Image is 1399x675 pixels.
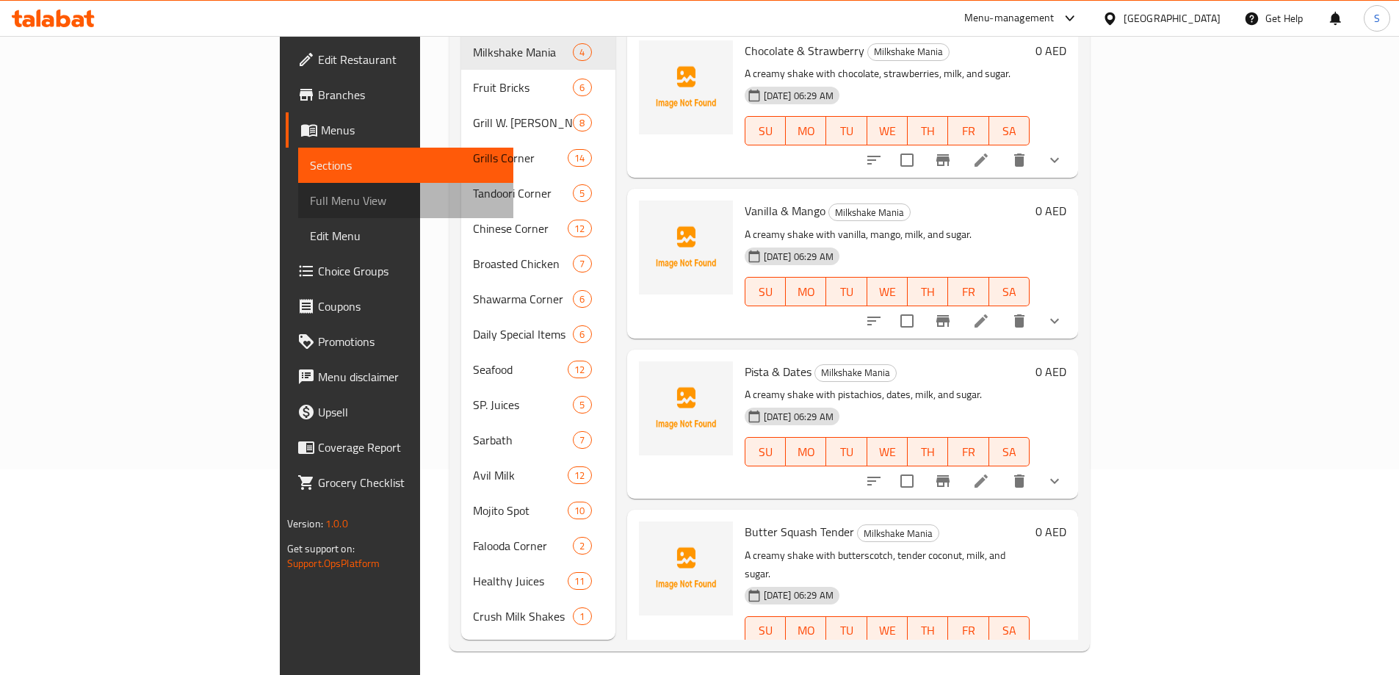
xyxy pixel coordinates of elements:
[745,386,1030,404] p: A creamy shake with pistachios, dates, milk, and sugar.
[473,396,574,414] span: SP. Juices
[954,441,983,463] span: FR
[461,176,615,211] div: Tandoori Corner5
[461,70,615,105] div: Fruit Bricks6
[473,361,568,378] span: Seafood
[286,289,513,324] a: Coupons
[815,364,896,381] span: Milkshake Mania
[1002,463,1037,499] button: delete
[574,46,590,59] span: 4
[873,441,902,463] span: WE
[925,303,961,339] button: Branch-specific-item
[461,29,615,640] nav: Menu sections
[310,156,502,174] span: Sections
[1037,303,1072,339] button: show more
[573,607,591,625] div: items
[568,504,590,518] span: 10
[573,114,591,131] div: items
[574,257,590,271] span: 7
[954,120,983,142] span: FR
[639,201,733,295] img: Vanilla & Mango
[868,43,949,60] span: Milkshake Mania
[892,145,922,176] span: Select to update
[914,620,942,641] span: TH
[318,51,502,68] span: Edit Restaurant
[287,539,355,558] span: Get support on:
[318,474,502,491] span: Grocery Checklist
[461,458,615,493] div: Avil Milk12
[318,368,502,386] span: Menu disclaimer
[1035,40,1066,61] h6: 0 AED
[1374,10,1380,26] span: S
[574,328,590,342] span: 6
[573,396,591,414] div: items
[826,116,867,145] button: TU
[745,225,1030,244] p: A creamy shake with vanilla, mango, milk, and sugar.
[914,281,942,303] span: TH
[948,437,988,466] button: FR
[318,86,502,104] span: Branches
[989,437,1030,466] button: SA
[473,325,574,343] div: Daily Special Items
[832,441,861,463] span: TU
[568,574,590,588] span: 11
[751,441,780,463] span: SU
[989,616,1030,646] button: SA
[287,554,380,573] a: Support.OpsPlatform
[745,40,864,62] span: Chocolate & Strawberry
[758,588,839,602] span: [DATE] 06:29 AM
[1002,142,1037,178] button: delete
[892,466,922,497] span: Select to update
[573,537,591,555] div: items
[318,403,502,421] span: Upsell
[286,324,513,359] a: Promotions
[473,537,574,555] span: Falooda Corner
[954,620,983,641] span: FR
[1035,521,1066,542] h6: 0 AED
[826,277,867,306] button: TU
[461,422,615,458] div: Sarbath7
[318,333,502,350] span: Promotions
[574,610,590,624] span: 1
[856,303,892,339] button: sort-choices
[758,250,839,264] span: [DATE] 06:29 AM
[473,114,574,131] div: Grill W. Mandi Rice
[786,116,826,145] button: MO
[461,317,615,352] div: Daily Special Items6
[745,616,786,646] button: SU
[473,149,568,167] span: Grills Corner
[473,607,574,625] span: Crush Milk Shakes
[473,43,574,61] span: Milkshake Mania
[948,116,988,145] button: FR
[568,361,591,378] div: items
[745,521,854,543] span: Butter Squash Tender
[473,184,574,202] div: Tandoori Corner
[745,65,1030,83] p: A creamy shake with chocolate, strawberries, milk, and sugar.
[832,120,861,142] span: TU
[856,142,892,178] button: sort-choices
[1002,303,1037,339] button: delete
[473,466,568,484] div: Avil Milk
[321,121,502,139] span: Menus
[573,255,591,272] div: items
[461,599,615,634] div: Crush Milk Shakes1
[568,151,590,165] span: 14
[461,281,615,317] div: Shawarma Corner6
[867,616,908,646] button: WE
[473,290,574,308] span: Shawarma Corner
[792,120,820,142] span: MO
[574,187,590,201] span: 5
[318,262,502,280] span: Choice Groups
[914,441,942,463] span: TH
[925,142,961,178] button: Branch-specific-item
[574,116,590,130] span: 8
[954,281,983,303] span: FR
[989,116,1030,145] button: SA
[287,514,323,533] span: Version:
[972,312,990,330] a: Edit menu item
[461,528,615,563] div: Falooda Corner2
[826,616,867,646] button: TU
[867,437,908,466] button: WE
